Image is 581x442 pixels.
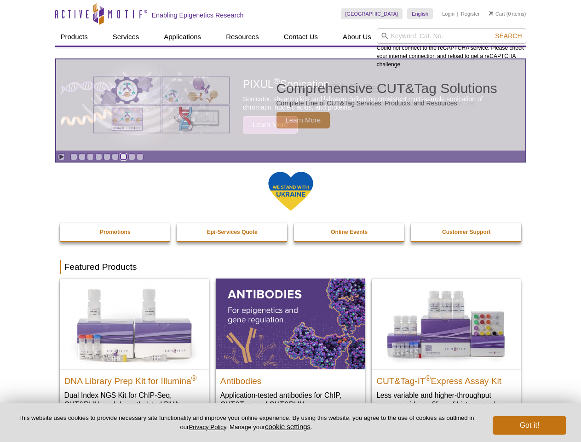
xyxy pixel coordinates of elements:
[189,424,226,430] a: Privacy Policy
[489,11,505,17] a: Cart
[376,390,516,409] p: Less variable and higher-throughput genome-wide profiling of histone marks​.
[376,372,516,386] h2: CUT&Tag-IT Express Assay Kit
[177,223,288,241] a: Epi-Services Quote
[495,32,522,40] span: Search
[492,32,524,40] button: Search
[372,279,521,418] a: CUT&Tag-IT® Express Assay Kit CUT&Tag-IT®Express Assay Kit Less variable and higher-throughput ge...
[377,28,526,44] input: Keyword, Cat. No.
[489,11,493,16] img: Your Cart
[207,229,258,235] strong: Epi-Services Quote
[220,390,360,409] p: Application-tested antibodies for ChIP, CUT&Tag, and CUT&RUN.
[56,59,525,151] a: Various genetic charts and diagrams. Comprehensive CUT&Tag Solutions Complete Line of CUT&Tag Ser...
[112,153,119,160] a: Go to slide 6
[372,279,521,369] img: CUT&Tag-IT® Express Assay Kit
[152,11,244,19] h2: Enabling Epigenetics Research
[276,81,497,95] h2: Comprehensive CUT&Tag Solutions
[60,279,209,369] img: DNA Library Prep Kit for Illumina
[60,260,522,274] h2: Featured Products
[220,372,360,386] h2: Antibodies
[95,153,102,160] a: Go to slide 4
[331,229,368,235] strong: Online Events
[64,372,204,386] h2: DNA Library Prep Kit for Illumina
[276,99,497,107] p: Complete Line of CUT&Tag Services, Products, and Resources.
[216,279,365,369] img: All Antibodies
[268,171,314,212] img: We Stand With Ukraine
[120,153,127,160] a: Go to slide 7
[461,11,480,17] a: Register
[276,112,330,128] span: Learn More
[407,8,433,19] a: English
[489,8,526,19] li: (0 items)
[457,8,459,19] li: |
[15,414,477,431] p: This website uses cookies to provide necessary site functionality and improve your online experie...
[216,279,365,418] a: All Antibodies Antibodies Application-tested antibodies for ChIP, CUT&Tag, and CUT&RUN.
[55,28,93,46] a: Products
[64,390,204,419] p: Dual Index NGS Kit for ChIP-Seq, CUT&RUN, and ds methylated DNA assays.
[278,28,323,46] a: Contact Us
[92,76,230,134] img: Various genetic charts and diagrams.
[341,8,403,19] a: [GEOGRAPHIC_DATA]
[158,28,207,46] a: Applications
[191,374,197,382] sup: ®
[377,28,526,69] div: Could not connect to the reCAPTCHA service. Please check your internet connection and reload to g...
[137,153,144,160] a: Go to slide 9
[294,223,405,241] a: Online Events
[411,223,522,241] a: Customer Support
[104,153,110,160] a: Go to slide 5
[60,223,171,241] a: Promotions
[265,423,311,430] button: cookie settings
[70,153,77,160] a: Go to slide 1
[107,28,145,46] a: Services
[337,28,377,46] a: About Us
[442,229,490,235] strong: Customer Support
[87,153,94,160] a: Go to slide 3
[79,153,86,160] a: Go to slide 2
[60,279,209,427] a: DNA Library Prep Kit for Illumina DNA Library Prep Kit for Illumina® Dual Index NGS Kit for ChIP-...
[442,11,454,17] a: Login
[56,59,525,151] article: Comprehensive CUT&Tag Solutions
[493,416,566,435] button: Got it!
[58,153,65,160] a: Toggle autoplay
[426,374,431,382] sup: ®
[100,229,131,235] strong: Promotions
[220,28,265,46] a: Resources
[128,153,135,160] a: Go to slide 8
